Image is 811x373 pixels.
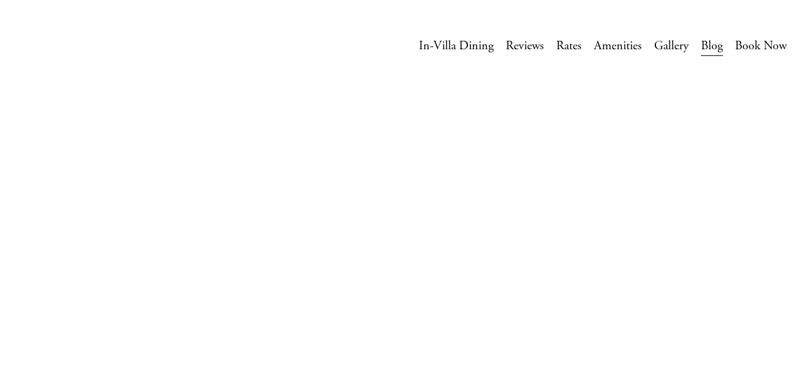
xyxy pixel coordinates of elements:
[556,35,582,57] a: Rates
[594,35,642,57] a: Amenities
[506,35,544,57] a: Reviews
[24,24,154,68] img: Caribbean Vacation Rental | Bon Vivant Villa
[419,35,494,57] a: In-Villa Dining
[735,35,787,57] a: Book Now
[654,35,689,57] a: Gallery
[701,35,723,57] a: Blog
